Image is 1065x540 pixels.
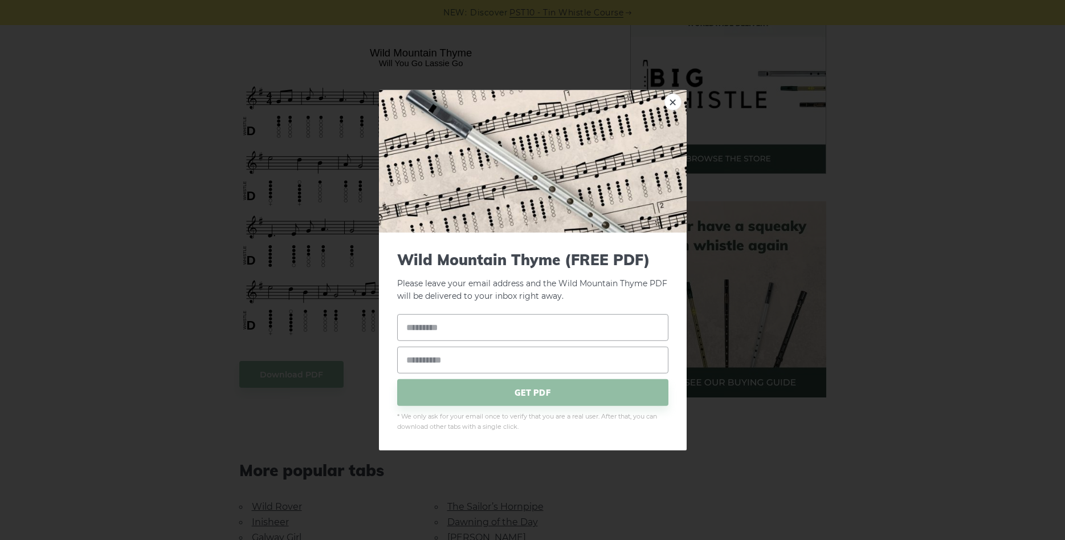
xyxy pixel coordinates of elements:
p: Please leave your email address and the Wild Mountain Thyme PDF will be delivered to your inbox r... [397,250,668,303]
span: GET PDF [397,379,668,406]
img: Tin Whistle Tab Preview [379,90,687,232]
a: × [664,93,682,110]
span: Wild Mountain Thyme (FREE PDF) [397,250,668,268]
span: * We only ask for your email once to verify that you are a real user. After that, you can downloa... [397,412,668,432]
